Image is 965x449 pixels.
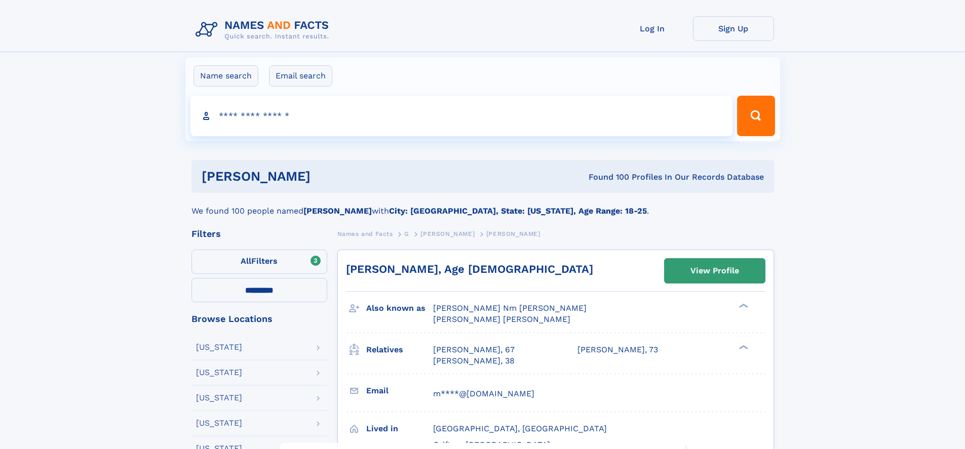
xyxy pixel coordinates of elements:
b: [PERSON_NAME] [303,206,372,216]
button: Search Button [737,96,775,136]
div: View Profile [690,259,739,282]
a: Sign Up [693,16,774,41]
input: search input [190,96,733,136]
a: G [404,227,409,240]
a: View Profile [665,259,765,283]
h3: Lived in [366,420,433,437]
div: ❯ [737,344,749,350]
label: Filters [191,250,327,274]
label: Email search [269,65,332,87]
span: G [404,230,409,237]
div: Browse Locations [191,314,327,323]
div: We found 100 people named with . [191,193,774,217]
a: [PERSON_NAME] [420,227,475,240]
span: [PERSON_NAME] [486,230,541,237]
a: [PERSON_NAME], 67 [433,344,515,355]
h1: [PERSON_NAME] [202,170,450,183]
label: Name search [194,65,258,87]
h3: Also known as [366,300,433,317]
div: ❯ [737,303,749,309]
img: Logo Names and Facts [191,16,337,44]
div: Filters [191,229,327,238]
span: All [241,256,251,266]
b: City: [GEOGRAPHIC_DATA], State: [US_STATE], Age Range: 18-25 [389,206,647,216]
a: [PERSON_NAME], Age [DEMOGRAPHIC_DATA] [346,263,593,275]
a: [PERSON_NAME], 73 [577,344,658,355]
a: Log In [612,16,693,41]
a: Names and Facts [337,227,393,240]
h3: Relatives [366,341,433,358]
div: [US_STATE] [196,419,242,427]
div: [US_STATE] [196,394,242,402]
div: [US_STATE] [196,369,242,377]
span: [GEOGRAPHIC_DATA], [GEOGRAPHIC_DATA] [433,424,607,433]
h3: Email [366,382,433,399]
span: [PERSON_NAME] [PERSON_NAME] [433,314,570,324]
div: [US_STATE] [196,343,242,351]
a: [PERSON_NAME], 38 [433,355,515,366]
span: [PERSON_NAME] Nm [PERSON_NAME] [433,303,587,313]
span: [PERSON_NAME] [420,230,475,237]
div: Found 100 Profiles In Our Records Database [449,172,764,183]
